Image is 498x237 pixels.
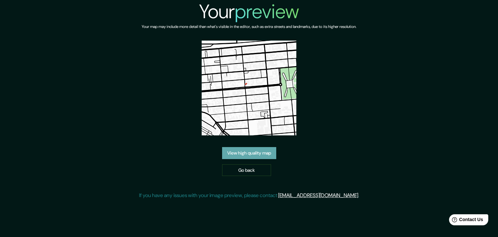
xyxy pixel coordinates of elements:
a: Go back [222,164,271,176]
a: View high quality map [222,147,276,159]
a: [EMAIL_ADDRESS][DOMAIN_NAME] [278,192,358,199]
iframe: Help widget launcher [440,212,491,230]
h6: Your map may include more detail than what's visible in the editor, such as extra streets and lan... [142,23,356,30]
img: created-map-preview [202,41,296,135]
p: If you have any issues with your image preview, please contact . [139,192,359,199]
